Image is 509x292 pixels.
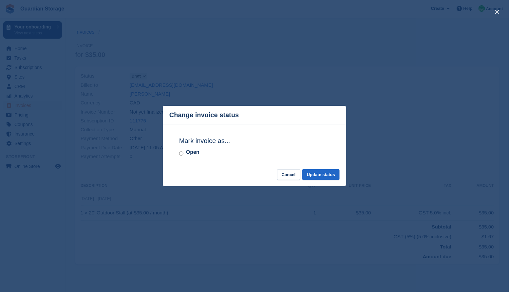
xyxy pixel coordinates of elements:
p: Change invoice status [169,111,239,119]
label: Open [186,148,199,156]
h2: Mark invoice as... [179,136,330,146]
button: Cancel [277,169,300,180]
button: close [492,7,502,17]
button: Update status [302,169,340,180]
